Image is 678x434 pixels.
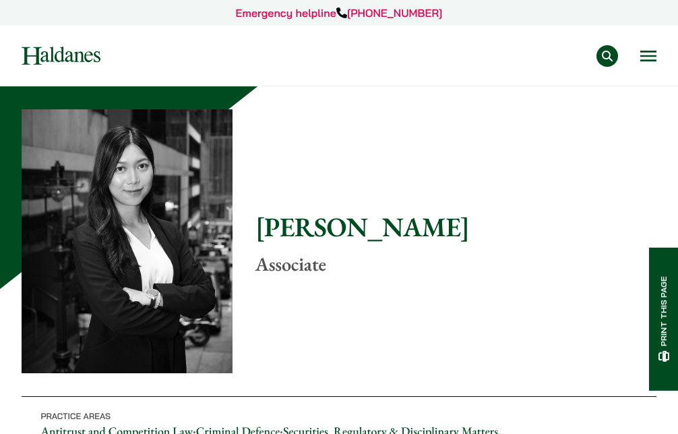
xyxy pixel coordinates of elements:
[22,47,100,65] img: Logo of Haldanes
[40,412,111,422] span: Practice Areas
[255,211,656,243] h1: [PERSON_NAME]
[640,51,656,61] button: Open menu
[596,45,618,67] button: Search
[255,253,656,276] p: Associate
[22,109,233,373] img: Joanne Lam photo
[236,6,443,20] a: Emergency helpline[PHONE_NUMBER]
